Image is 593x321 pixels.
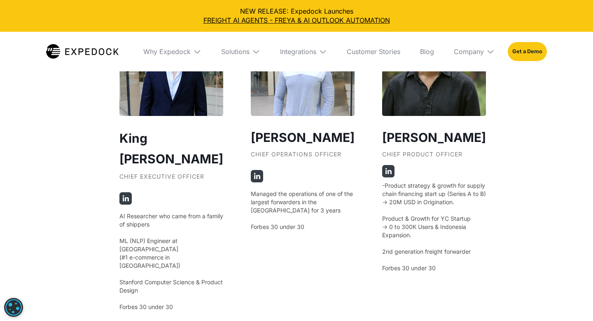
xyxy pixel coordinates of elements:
[251,151,355,165] div: Chief Operations Officer
[251,190,355,231] p: Managed the operations of one of the largest forwarders in the [GEOGRAPHIC_DATA] for 3 years Forb...
[119,128,223,169] h2: King [PERSON_NAME]
[7,16,586,25] a: FREIGHT AI AGENTS - FREYA & AI OUTLOOK AUTOMATION
[273,32,334,71] div: Integrations
[119,212,223,311] p: AI Researcher who came from a family of shippers ‍ ML (NLP) Engineer at [GEOGRAPHIC_DATA] (#1 e-c...
[447,32,501,71] div: Company
[119,173,223,187] div: Chief Executive Officer
[382,182,486,272] p: -Product strategy & growth for supply chain financing start up (Series A to B) -> 20M USD in Orig...
[251,128,355,147] h3: [PERSON_NAME]
[7,7,586,25] div: NEW RELEASE: Expedock Launches
[221,47,250,56] div: Solutions
[382,151,486,165] div: Chief Product Officer
[413,32,441,71] a: Blog
[340,32,407,71] a: Customer Stories
[382,128,486,147] h3: [PERSON_NAME]
[280,47,316,56] div: Integrations
[215,32,267,71] div: Solutions
[508,42,547,61] a: Get a Demo
[454,47,484,56] div: Company
[137,32,208,71] div: Why Expedock
[452,232,593,321] iframe: Chat Widget
[143,47,191,56] div: Why Expedock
